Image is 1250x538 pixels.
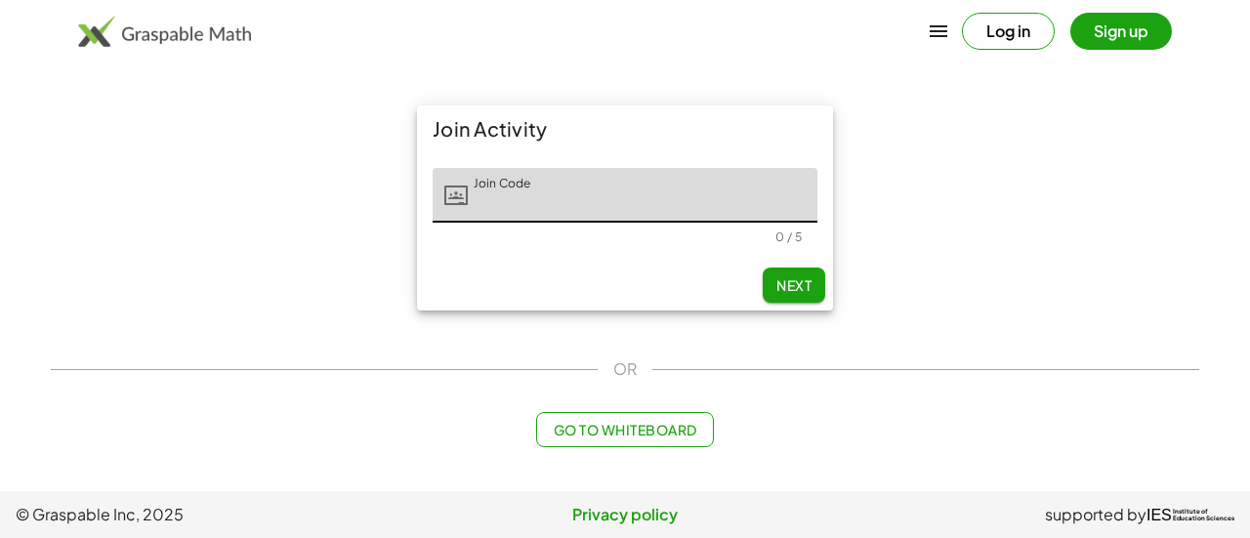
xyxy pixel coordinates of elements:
span: © Graspable Inc, 2025 [16,503,422,526]
span: supported by [1045,503,1146,526]
span: IES [1146,506,1172,524]
div: Join Activity [417,105,833,152]
button: Next [763,268,825,303]
a: Privacy policy [422,503,828,526]
span: Next [776,276,812,294]
div: 0 / 5 [775,229,802,244]
a: IESInstitute ofEducation Sciences [1146,503,1234,526]
button: Go to Whiteboard [536,412,713,447]
span: OR [613,357,637,381]
button: Log in [962,13,1055,50]
span: Institute of Education Sciences [1173,509,1234,522]
span: Go to Whiteboard [553,421,696,438]
button: Sign up [1070,13,1172,50]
